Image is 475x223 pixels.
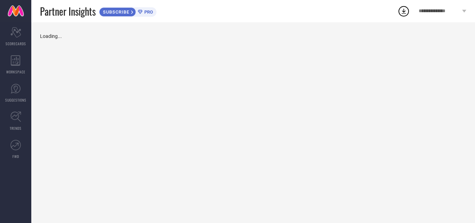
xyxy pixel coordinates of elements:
[40,33,62,39] span: Loading...
[99,6,156,17] a: SUBSCRIBEPRO
[6,69,25,74] span: WORKSPACE
[40,4,96,18] span: Partner Insights
[10,126,22,131] span: TRENDS
[143,9,153,15] span: PRO
[99,9,131,15] span: SUBSCRIBE
[5,97,26,103] span: SUGGESTIONS
[13,154,19,159] span: FWD
[397,5,410,17] div: Open download list
[6,41,26,46] span: SCORECARDS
